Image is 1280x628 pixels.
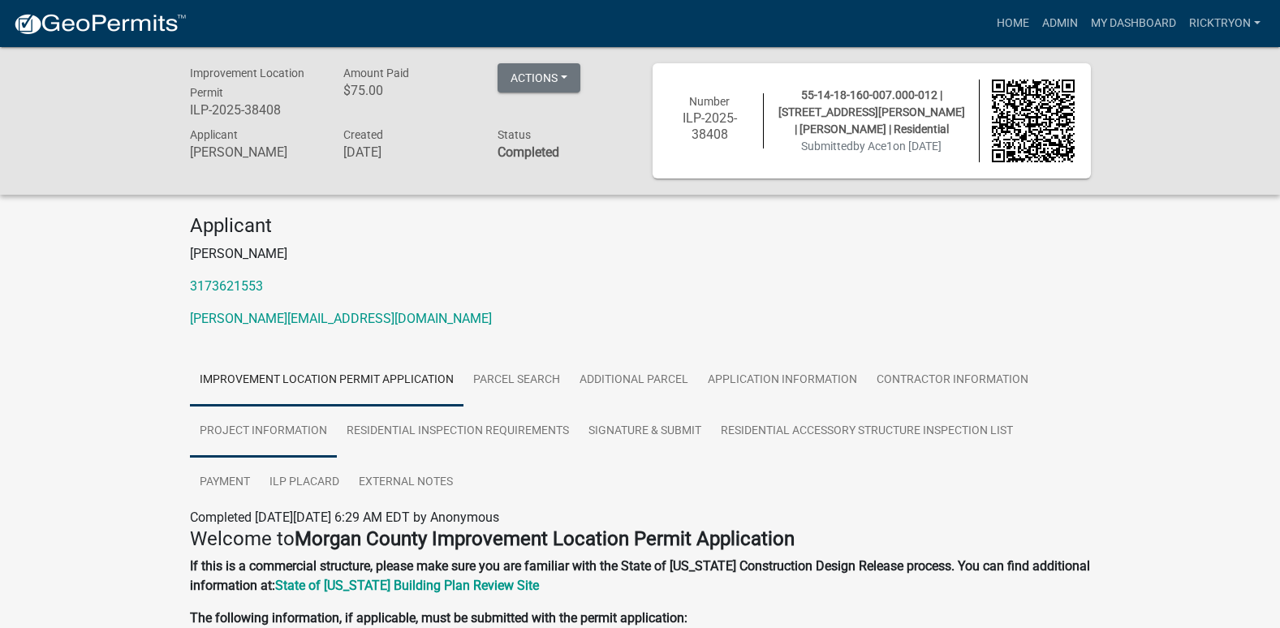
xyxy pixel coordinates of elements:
[190,67,304,99] span: Improvement Location Permit
[190,558,1090,593] strong: If this is a commercial structure, please make sure you are familiar with the State of [US_STATE]...
[669,110,752,141] h6: ILP-2025-38408
[190,610,687,626] strong: The following information, if applicable, must be submitted with the permit application:
[190,406,337,458] a: Project Information
[867,355,1038,406] a: Contractor Information
[337,406,579,458] a: Residential Inspection Requirements
[1036,8,1084,39] a: Admin
[275,578,539,593] a: State of [US_STATE] Building Plan Review Site
[990,8,1036,39] a: Home
[190,128,238,141] span: Applicant
[190,144,320,160] h6: [PERSON_NAME]
[295,527,795,550] strong: Morgan County Improvement Location Permit Application
[498,144,559,160] strong: Completed
[801,140,942,153] span: Submitted on [DATE]
[343,67,409,80] span: Amount Paid
[349,457,463,509] a: External Notes
[190,510,499,525] span: Completed [DATE][DATE] 6:29 AM EDT by Anonymous
[190,457,260,509] a: Payment
[463,355,570,406] a: Parcel search
[343,83,473,98] h6: $75.00
[190,355,463,406] a: Improvement Location Permit Application
[190,244,1091,264] p: [PERSON_NAME]
[260,457,349,509] a: ILP Placard
[853,140,893,153] span: by Ace1
[498,63,580,92] button: Actions
[190,311,492,326] a: [PERSON_NAME][EMAIL_ADDRESS][DOMAIN_NAME]
[698,355,867,406] a: Application Information
[190,102,320,118] h6: ILP-2025-38408
[343,144,473,160] h6: [DATE]
[190,527,1091,551] h4: Welcome to
[579,406,711,458] a: Signature & Submit
[1183,8,1267,39] a: ricktryon
[992,80,1075,162] img: QR code
[689,95,730,108] span: Number
[778,88,965,135] span: 55-14-18-160-007.000-012 | [STREET_ADDRESS][PERSON_NAME] | [PERSON_NAME] | Residential
[498,128,531,141] span: Status
[343,128,383,141] span: Created
[711,406,1023,458] a: Residential Accessory Structure Inspection List
[1084,8,1183,39] a: My Dashboard
[190,278,263,294] a: 3173621553
[570,355,698,406] a: ADDITIONAL PARCEL
[190,214,1091,238] h4: Applicant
